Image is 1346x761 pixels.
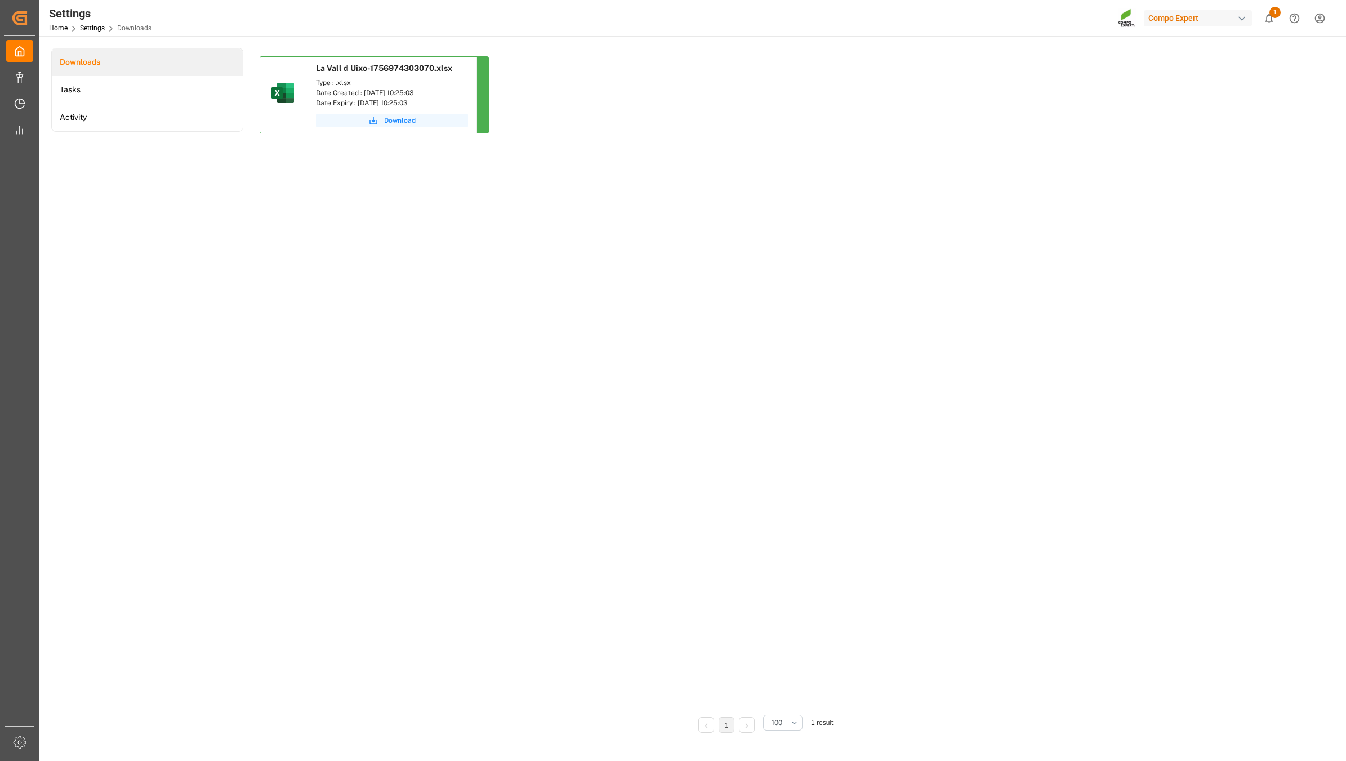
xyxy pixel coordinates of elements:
div: Compo Expert [1144,10,1252,26]
span: 1 [1269,7,1281,18]
div: Date Created : [DATE] 10:25:03 [316,88,468,98]
img: microsoft-excel-2019--v1.png [269,79,296,106]
a: Settings [80,24,105,32]
button: Help Center [1282,6,1307,31]
a: Tasks [52,76,243,104]
span: La Vall d Uixo-1756974303070.xlsx [316,64,452,73]
a: Activity [52,104,243,131]
img: Screenshot%202023-09-29%20at%2010.02.21.png_1712312052.png [1118,8,1136,28]
button: Compo Expert [1144,7,1256,29]
li: Previous Page [698,717,714,733]
div: Date Expiry : [DATE] 10:25:03 [316,98,468,108]
a: Home [49,24,68,32]
a: Downloads [52,48,243,76]
div: Settings [49,5,151,22]
span: 1 result [811,719,833,727]
div: Type : .xlsx [316,78,468,88]
li: Next Page [739,717,755,733]
li: 1 [719,717,734,733]
span: Download [384,115,416,126]
button: open menu [763,715,803,731]
button: Download [316,114,468,127]
button: show 1 new notifications [1256,6,1282,31]
span: 100 [772,718,782,728]
a: 1 [725,722,729,729]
